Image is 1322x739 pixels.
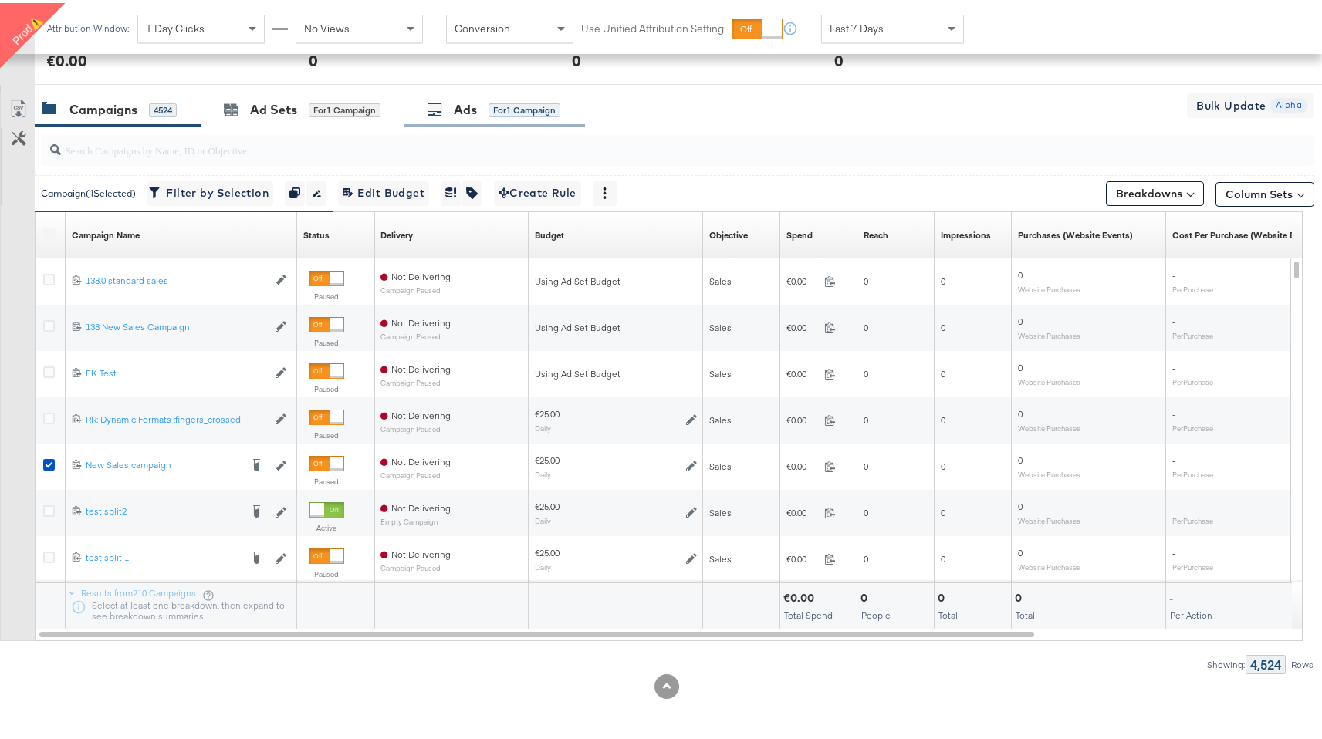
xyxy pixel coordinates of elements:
div: €0.00 [783,588,819,602]
span: €0.00 [786,457,818,469]
span: - [1172,312,1175,324]
div: €25.00 [535,544,560,556]
a: The number of times your ad was served. On mobile apps an ad is counted as served the first time ... [941,226,991,238]
div: RR: Dynamic Formats :fingers_crossed [86,410,267,423]
div: Showing: [1206,656,1246,667]
label: Paused [309,427,344,437]
sub: Daily [535,559,551,569]
span: 0 [864,457,868,469]
a: The maximum amount you're willing to spend on your ads, on average each day or over the lifetime ... [535,226,564,238]
span: - [1172,498,1175,509]
span: Sales [709,550,732,562]
a: test split 1 [86,548,240,564]
div: Status [303,226,330,238]
div: 138 New Sales Campaign [86,318,267,330]
label: Paused [309,566,344,576]
label: Paused [309,335,344,345]
span: Not Delivering [391,453,451,464]
a: test split2 [86,502,240,518]
span: People [861,606,891,618]
a: 138.0 standard sales [86,272,267,285]
span: Edit Budget [343,181,424,200]
div: 0 [572,46,581,69]
sub: Campaign Paused [380,468,451,477]
div: Spend [786,226,813,238]
sub: Website Purchases [1018,467,1080,476]
span: €0.00 [786,272,818,284]
span: - [1172,359,1175,370]
div: 0 [860,588,872,602]
a: Reflects the ability of your Ad Campaign to achieve delivery based on ad states, schedule and bud... [380,226,413,238]
span: 0 [1018,359,1023,370]
span: Filter by Selection [152,181,269,200]
span: Not Delivering [391,268,451,279]
label: Use Unified Attribution Setting: [581,19,726,33]
sub: Campaign Paused [380,376,451,384]
span: Sales [709,411,732,423]
sub: Website Purchases [1018,328,1080,337]
sub: Per Purchase [1172,328,1213,337]
span: 0 [864,504,868,515]
span: - [1172,544,1175,555]
span: Sales [709,457,732,469]
div: test split 1 [86,548,240,561]
span: €0.00 [786,504,818,515]
button: Filter by Selection [147,178,273,203]
sub: Per Purchase [1172,420,1213,430]
span: 0 [864,365,868,376]
span: Create Rule [499,181,576,200]
sub: Website Purchases [1018,282,1080,291]
sub: Campaign Paused [380,561,451,569]
sub: Daily [535,420,551,430]
sub: Per Purchase [1172,559,1213,569]
span: 0 [1018,451,1023,463]
span: Total Spend [784,606,833,618]
div: Purchases (Website Events) [1018,226,1133,238]
sub: Website Purchases [1018,559,1080,569]
div: Campaign Name [72,226,140,238]
a: The number of people your ad was served to. [864,226,888,238]
div: Rows [1290,656,1314,667]
a: RR: Dynamic Formats :fingers_crossed [86,410,267,423]
button: Column Sets [1215,179,1314,204]
div: for 1 Campaign [489,100,560,114]
span: 0 [864,319,868,330]
div: 0 [309,46,319,69]
div: - [1169,588,1178,602]
div: Ad Sets [250,98,297,116]
sub: Per Purchase [1172,467,1213,476]
div: Ads [454,98,477,116]
span: €0.00 [786,550,818,562]
span: 0 [941,411,945,423]
sub: Empty Campaign [380,515,451,523]
span: €0.00 [786,319,818,330]
div: Attribution Window: [46,20,130,31]
span: Alpha [1270,95,1308,110]
a: Your campaign's objective. [709,226,748,238]
div: 4524 [149,100,177,114]
span: Sales [709,272,732,284]
span: 0 [941,272,945,284]
div: Reach [864,226,888,238]
span: 0 [941,550,945,562]
a: EK Test [86,364,267,377]
div: Using Ad Set Budget [535,272,697,285]
div: Objective [709,226,748,238]
sub: Website Purchases [1018,420,1080,430]
sub: Per Purchase [1172,374,1213,383]
span: 0 [864,550,868,562]
label: Paused [309,474,344,484]
div: €25.00 [535,405,560,417]
sub: Per Purchase [1172,282,1213,291]
div: Campaigns [69,98,137,116]
label: Paused [309,381,344,391]
span: 0 [1018,405,1023,417]
sub: Daily [535,513,551,522]
div: Using Ad Set Budget [535,319,697,331]
a: Your campaign name. [72,226,140,238]
button: Edit Budget [338,178,429,203]
span: €0.00 [786,411,818,423]
span: Last 7 Days [830,19,884,32]
span: - [1172,266,1175,278]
